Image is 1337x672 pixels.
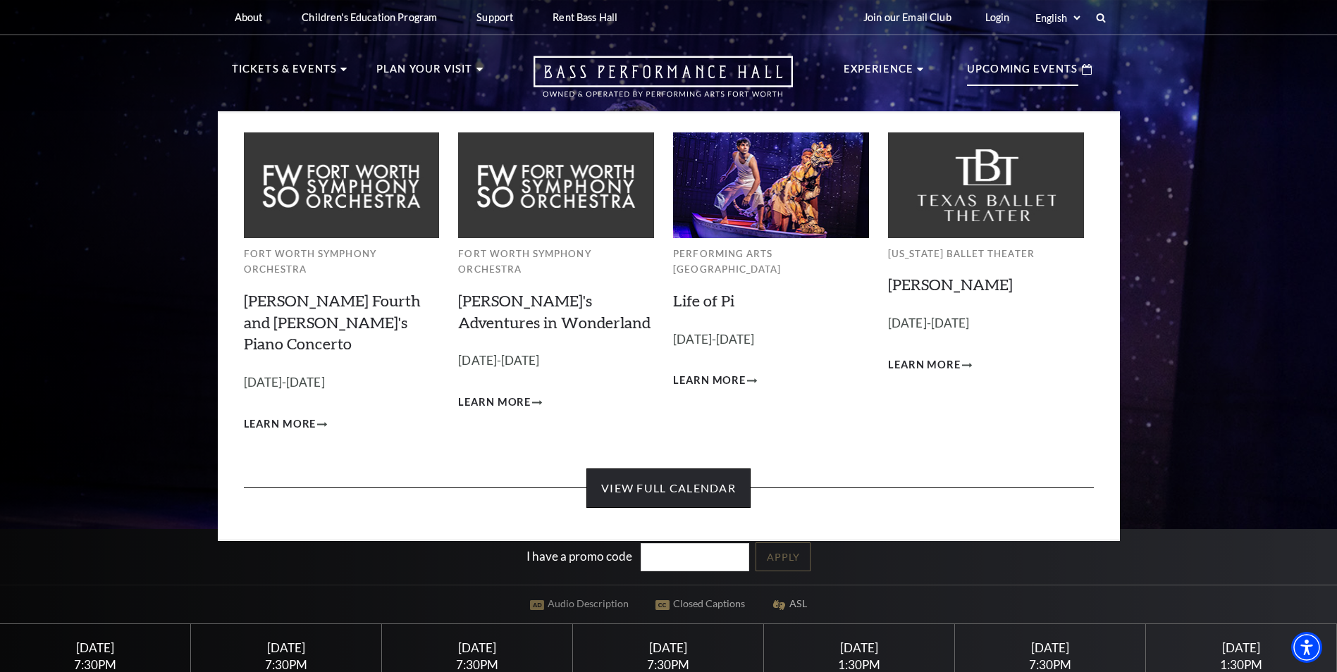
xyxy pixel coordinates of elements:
[399,659,556,671] div: 7:30PM
[1163,640,1320,655] div: [DATE]
[586,468,751,508] a: View Full Calendar
[972,640,1129,655] div: [DATE]
[673,330,869,350] p: [DATE]-[DATE]
[888,132,1084,237] img: Texas Ballet Theater
[888,356,972,374] a: Learn More Peter Pan
[1033,11,1083,25] select: Select:
[1163,659,1320,671] div: 1:30PM
[967,61,1078,86] p: Upcoming Events
[673,291,734,310] a: Life of Pi
[888,313,1084,334] p: [DATE]-[DATE]
[244,373,440,393] p: [DATE]-[DATE]
[458,132,654,237] img: Fort Worth Symphony Orchestra
[673,132,869,237] img: Performing Arts Fort Worth
[235,11,263,23] p: About
[302,11,437,23] p: Children's Education Program
[844,61,914,86] p: Experience
[458,291,651,332] a: [PERSON_NAME]'s Adventures in Wonderland
[376,61,473,86] p: Plan Your Visit
[458,394,542,411] a: Learn More Alice's Adventures in Wonderland
[17,659,174,671] div: 7:30PM
[208,659,365,671] div: 7:30PM
[244,291,421,354] a: [PERSON_NAME] Fourth and [PERSON_NAME]'s Piano Concerto
[526,548,632,563] label: I have a promo code
[458,351,654,371] p: [DATE]-[DATE]
[673,372,746,390] span: Learn More
[476,11,513,23] p: Support
[458,394,531,411] span: Learn More
[888,275,1013,294] a: [PERSON_NAME]
[781,640,938,655] div: [DATE]
[590,640,747,655] div: [DATE]
[399,640,556,655] div: [DATE]
[17,640,174,655] div: [DATE]
[781,659,938,671] div: 1:30PM
[673,246,869,278] p: Performing Arts [GEOGRAPHIC_DATA]
[972,659,1129,671] div: 7:30PM
[673,372,757,390] a: Learn More Life of Pi
[208,640,365,655] div: [DATE]
[244,416,328,433] a: Learn More Brahms Fourth and Grieg's Piano Concerto
[244,132,440,237] img: Fort Worth Symphony Orchestra
[458,246,654,278] p: Fort Worth Symphony Orchestra
[888,356,961,374] span: Learn More
[553,11,617,23] p: Rent Bass Hall
[483,56,844,111] a: Open this option
[590,659,747,671] div: 7:30PM
[232,61,338,86] p: Tickets & Events
[888,246,1084,262] p: [US_STATE] Ballet Theater
[244,246,440,278] p: Fort Worth Symphony Orchestra
[244,416,316,433] span: Learn More
[1291,632,1322,663] div: Accessibility Menu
